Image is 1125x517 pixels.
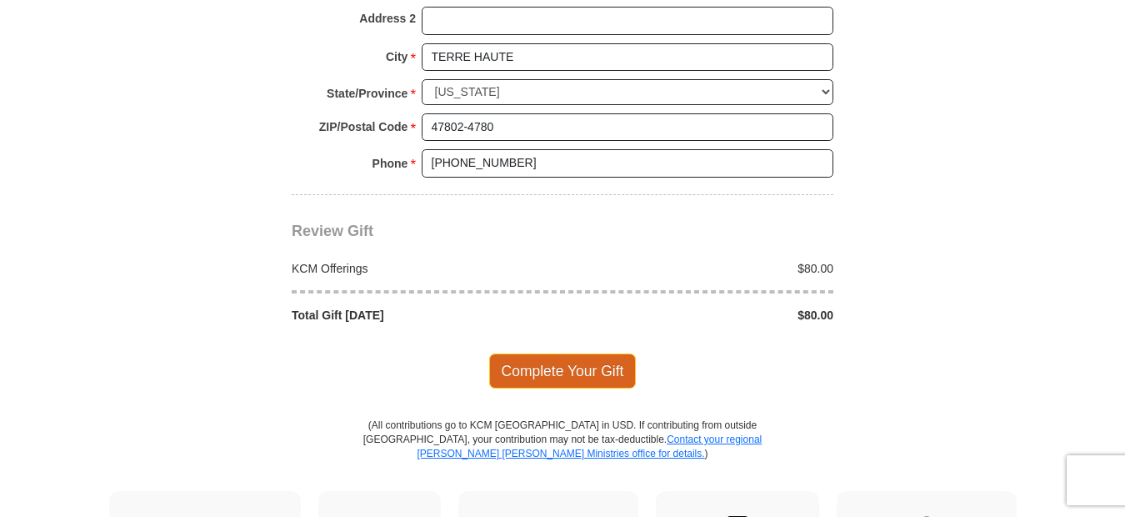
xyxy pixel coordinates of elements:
[327,82,407,105] strong: State/Province
[359,7,416,30] strong: Address 2
[319,115,408,138] strong: ZIP/Postal Code
[283,260,563,277] div: KCM Offerings
[372,152,408,175] strong: Phone
[562,260,842,277] div: $80.00
[489,354,637,389] span: Complete Your Gift
[562,307,842,324] div: $80.00
[283,307,563,324] div: Total Gift [DATE]
[386,45,407,68] strong: City
[362,419,762,491] p: (All contributions go to KCM [GEOGRAPHIC_DATA] in USD. If contributing from outside [GEOGRAPHIC_D...
[292,223,373,239] span: Review Gift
